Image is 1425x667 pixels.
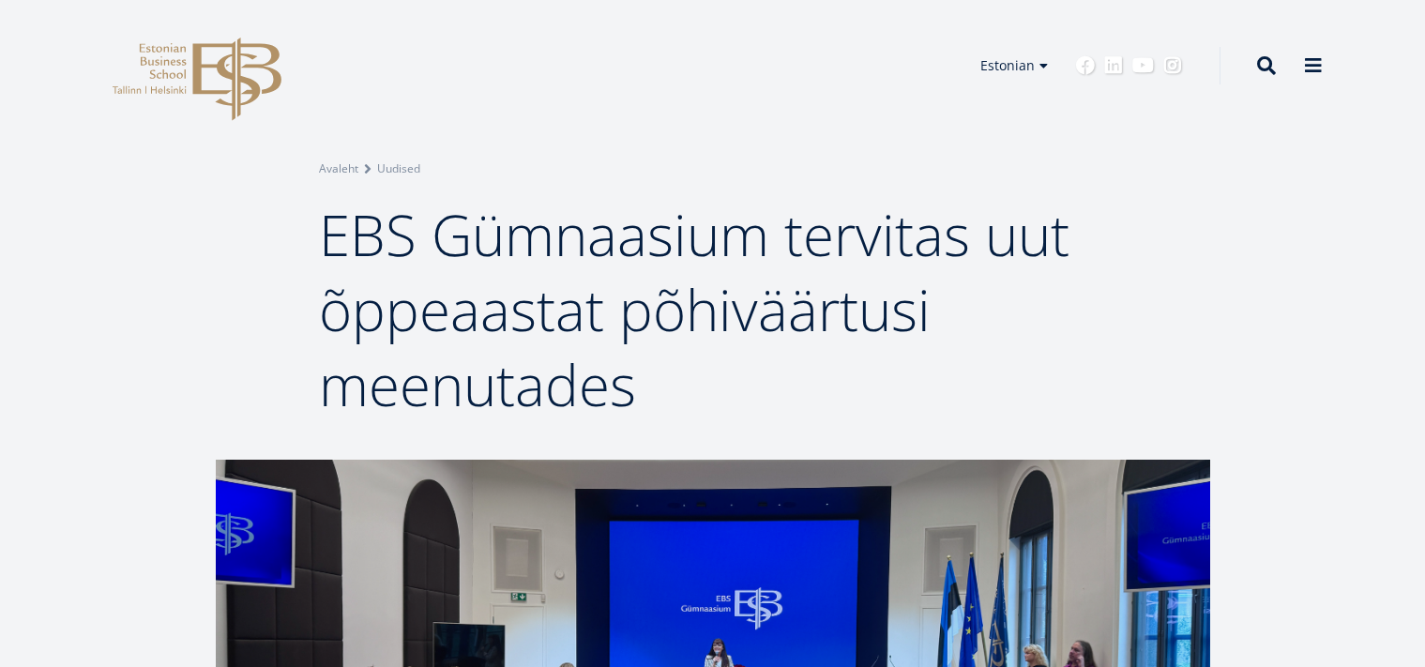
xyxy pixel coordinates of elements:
a: Uudised [377,159,420,178]
a: Linkedin [1104,56,1123,75]
a: Instagram [1163,56,1182,75]
a: Youtube [1132,56,1154,75]
span: EBS Gümnaasium tervitas uut õppeaastat põhiväärtusi meenutades [319,196,1069,423]
a: Avaleht [319,159,358,178]
a: Facebook [1076,56,1095,75]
